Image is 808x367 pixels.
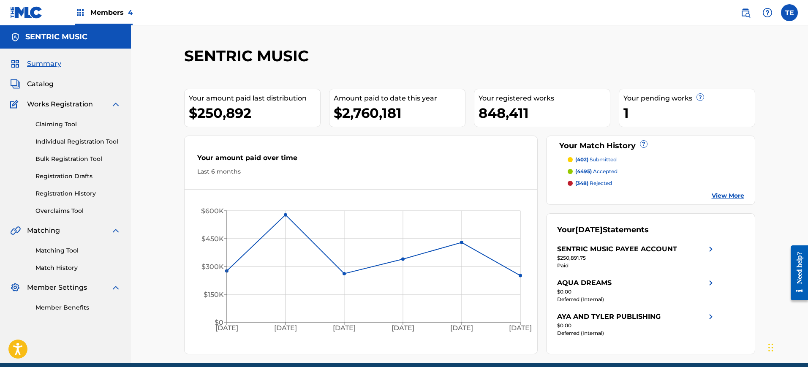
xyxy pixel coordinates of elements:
[557,296,716,303] div: Deferred (Internal)
[111,226,121,236] img: expand
[90,8,133,17] span: Members
[111,99,121,109] img: expand
[557,322,716,329] div: $0.00
[35,172,121,181] a: Registration Drafts
[557,262,716,269] div: Paid
[25,32,87,42] h5: SENTRIC MUSIC
[575,168,618,175] p: accepted
[568,156,744,163] a: (402) submitted
[575,168,592,174] span: (4495)
[35,246,121,255] a: Matching Tool
[35,137,121,146] a: Individual Registration Tool
[128,8,133,16] span: 4
[27,59,61,69] span: Summary
[201,263,223,271] tspan: $300K
[623,103,755,122] div: 1
[557,224,649,236] div: Your Statements
[759,4,776,21] div: Help
[27,99,93,109] span: Works Registration
[575,156,617,163] p: submitted
[737,4,754,21] a: Public Search
[35,303,121,312] a: Member Benefits
[10,59,61,69] a: SummarySummary
[479,103,610,122] div: 848,411
[10,79,20,89] img: Catalog
[10,59,20,69] img: Summary
[575,179,612,187] p: rejected
[184,46,313,65] h2: SENTRIC MUSIC
[201,207,223,215] tspan: $600K
[768,335,773,360] div: Drag
[10,32,20,42] img: Accounts
[706,278,716,288] img: right chevron icon
[557,278,716,303] a: AQUA DREAMSright chevron icon$0.00Deferred (Internal)
[10,99,21,109] img: Works Registration
[706,244,716,254] img: right chevron icon
[10,226,21,236] img: Matching
[784,239,808,307] iframe: Resource Center
[557,329,716,337] div: Deferred (Internal)
[712,191,744,200] a: View More
[392,324,414,332] tspan: [DATE]
[333,324,356,332] tspan: [DATE]
[568,168,744,175] a: (4495) accepted
[568,179,744,187] a: (348) rejected
[334,103,465,122] div: $2,760,181
[557,254,716,262] div: $250,891.75
[762,8,773,18] img: help
[557,278,612,288] div: AQUA DREAMS
[706,312,716,322] img: right chevron icon
[35,264,121,272] a: Match History
[10,283,20,293] img: Member Settings
[27,226,60,236] span: Matching
[557,312,716,337] a: AYA AND TYLER PUBLISHINGright chevron icon$0.00Deferred (Internal)
[27,283,87,293] span: Member Settings
[27,79,54,89] span: Catalog
[623,93,755,103] div: Your pending works
[197,153,525,167] div: Your amount paid over time
[450,324,473,332] tspan: [DATE]
[35,120,121,129] a: Claiming Tool
[479,93,610,103] div: Your registered works
[640,141,647,147] span: ?
[557,140,744,152] div: Your Match History
[111,283,121,293] img: expand
[10,6,43,19] img: MLC Logo
[557,244,677,254] div: SENTRIC MUSIC PAYEE ACCOUNT
[274,324,297,332] tspan: [DATE]
[215,324,238,332] tspan: [DATE]
[575,225,603,234] span: [DATE]
[35,189,121,198] a: Registration History
[740,8,751,18] img: search
[189,103,320,122] div: $250,892
[10,79,54,89] a: CatalogCatalog
[201,235,223,243] tspan: $450K
[509,324,532,332] tspan: [DATE]
[203,291,223,299] tspan: $150K
[334,93,465,103] div: Amount paid to date this year
[575,180,588,186] span: (348)
[35,207,121,215] a: Overclaims Tool
[189,93,320,103] div: Your amount paid last distribution
[766,326,808,367] iframe: Chat Widget
[214,318,223,326] tspan: $0
[75,8,85,18] img: Top Rightsholders
[575,156,588,163] span: (402)
[697,94,704,101] span: ?
[557,288,716,296] div: $0.00
[557,244,716,269] a: SENTRIC MUSIC PAYEE ACCOUNTright chevron icon$250,891.75Paid
[557,312,661,322] div: AYA AND TYLER PUBLISHING
[35,155,121,163] a: Bulk Registration Tool
[197,167,525,176] div: Last 6 months
[781,4,798,21] div: User Menu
